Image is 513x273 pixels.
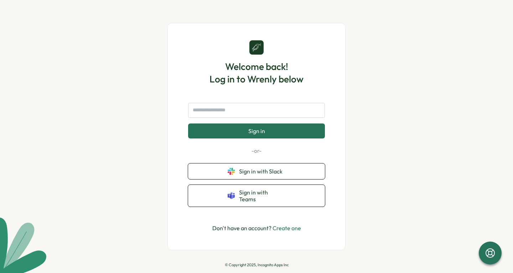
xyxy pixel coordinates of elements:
[248,128,265,134] span: Sign in
[188,163,325,179] button: Sign in with Slack
[225,263,289,267] p: © Copyright 2025, Incognito Apps Inc
[273,224,301,232] a: Create one
[239,189,285,202] span: Sign in with Teams
[212,224,301,233] p: Don't have an account?
[188,185,325,207] button: Sign in with Teams
[188,147,325,155] p: -or-
[188,123,325,138] button: Sign in
[239,168,285,175] span: Sign in with Slack
[209,60,304,85] h1: Welcome back! Log in to Wrenly below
